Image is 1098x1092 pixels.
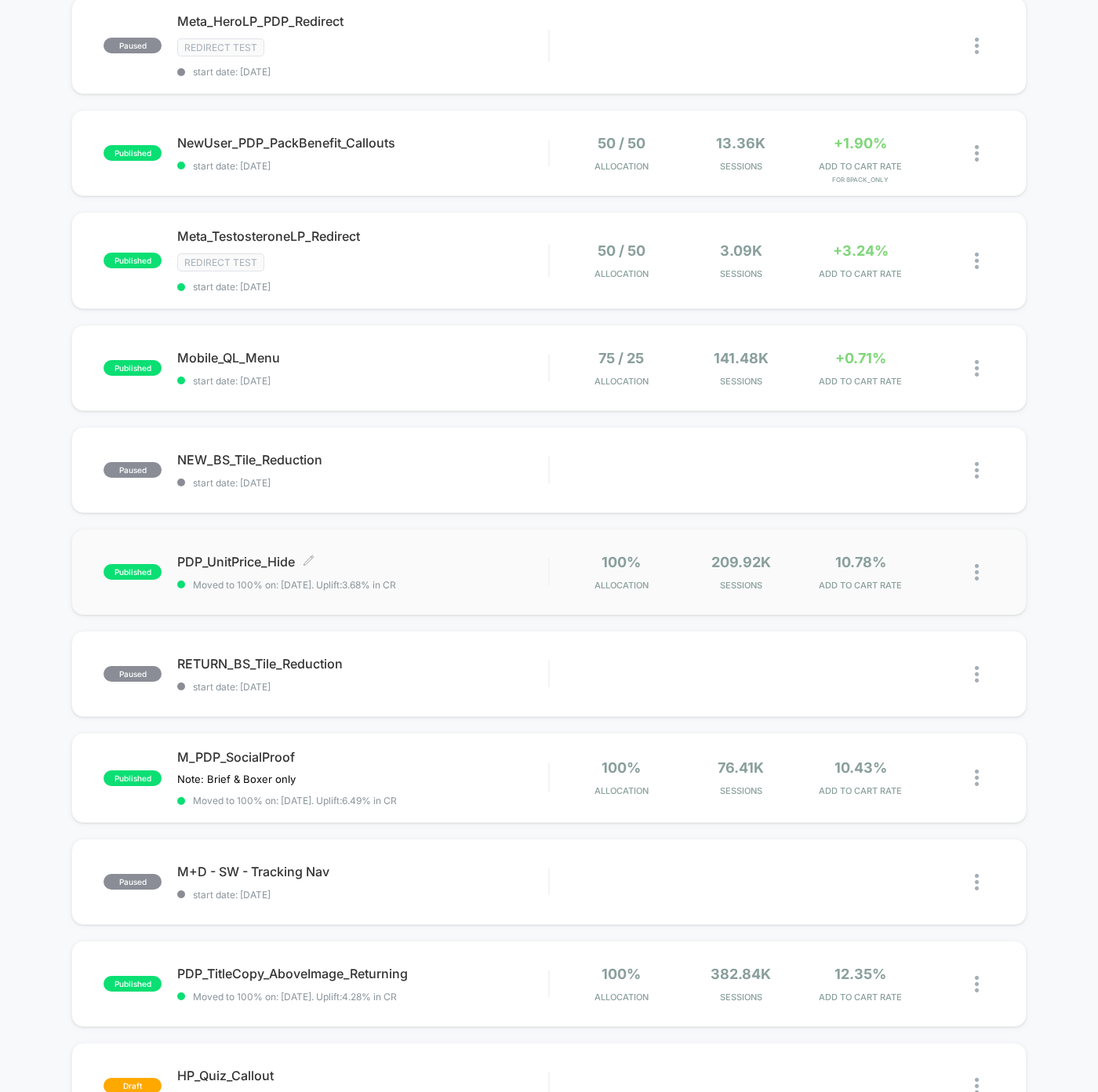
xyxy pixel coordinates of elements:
[177,477,548,489] span: start date: [DATE]
[716,135,765,151] span: 13.36k
[975,770,979,786] img: close
[805,580,917,591] span: ADD TO CART RATE
[833,242,889,259] span: +3.24%
[594,161,649,172] span: Allocation
[835,554,886,570] span: 10.78%
[177,375,548,387] span: start date: [DATE]
[177,966,548,981] span: PDP_TitleCopy_AboveImage_Returning
[177,228,548,244] span: Meta_TestosteroneLP_Redirect
[602,759,641,776] span: 100%
[685,992,797,1003] span: Sessions
[177,452,548,468] span: NEW_BS_Tile_Reduction
[594,268,649,279] span: Allocation
[177,66,548,78] span: start date: [DATE]
[177,281,548,293] span: start date: [DATE]
[718,759,764,776] span: 76.41k
[177,554,548,570] span: PDP_UnitPrice_Hide
[104,462,162,478] span: paused
[975,564,979,581] img: close
[177,681,548,693] span: start date: [DATE]
[975,462,979,479] img: close
[598,135,645,151] span: 50 / 50
[834,759,887,776] span: 10.43%
[177,864,548,879] span: M+D - SW - Tracking Nav
[975,666,979,682] img: close
[714,350,769,366] span: 141.48k
[805,268,917,279] span: ADD TO CART RATE
[193,991,397,1003] span: Moved to 100% on: [DATE] . Uplift: 4.28% in CR
[177,656,548,672] span: RETURN_BS_Tile_Reduction
[104,564,162,580] span: published
[177,160,548,172] span: start date: [DATE]
[177,135,548,151] span: NewUser_PDP_PackBenefit_Callouts
[104,666,162,682] span: paused
[805,785,917,796] span: ADD TO CART RATE
[177,889,548,901] span: start date: [DATE]
[720,242,762,259] span: 3.09k
[177,38,264,56] span: Redirect Test
[104,360,162,376] span: published
[598,350,644,366] span: 75 / 25
[177,253,264,271] span: Redirect Test
[104,770,162,786] span: published
[805,176,917,184] span: for 8Pack_Only
[594,376,649,387] span: Allocation
[104,253,162,268] span: published
[602,966,641,982] span: 100%
[602,554,641,570] span: 100%
[594,992,649,1003] span: Allocation
[835,350,886,366] span: +0.71%
[598,242,645,259] span: 50 / 50
[177,13,548,29] span: Meta_HeroLP_PDP_Redirect
[594,580,649,591] span: Allocation
[177,773,296,785] span: Note: Brief & Boxer only
[711,966,771,982] span: 382.84k
[805,992,917,1003] span: ADD TO CART RATE
[594,785,649,796] span: Allocation
[975,976,979,992] img: close
[975,38,979,54] img: close
[685,785,797,796] span: Sessions
[975,253,979,269] img: close
[685,161,797,172] span: Sessions
[193,795,397,806] span: Moved to 100% on: [DATE] . Uplift: 6.49% in CR
[104,38,162,53] span: paused
[177,749,548,765] span: M_PDP_SocialProof
[685,376,797,387] span: Sessions
[193,579,396,591] span: Moved to 100% on: [DATE] . Uplift: 3.68% in CR
[685,580,797,591] span: Sessions
[177,350,548,366] span: Mobile_QL_Menu
[104,874,162,890] span: paused
[834,135,887,151] span: +1.90%
[177,1068,548,1083] span: HP_Quiz_Callout
[711,554,771,570] span: 209.92k
[805,376,917,387] span: ADD TO CART RATE
[685,268,797,279] span: Sessions
[834,966,886,982] span: 12.35%
[104,976,162,992] span: published
[975,145,979,162] img: close
[805,161,917,172] span: ADD TO CART RATE
[975,874,979,890] img: close
[975,360,979,377] img: close
[104,145,162,161] span: published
